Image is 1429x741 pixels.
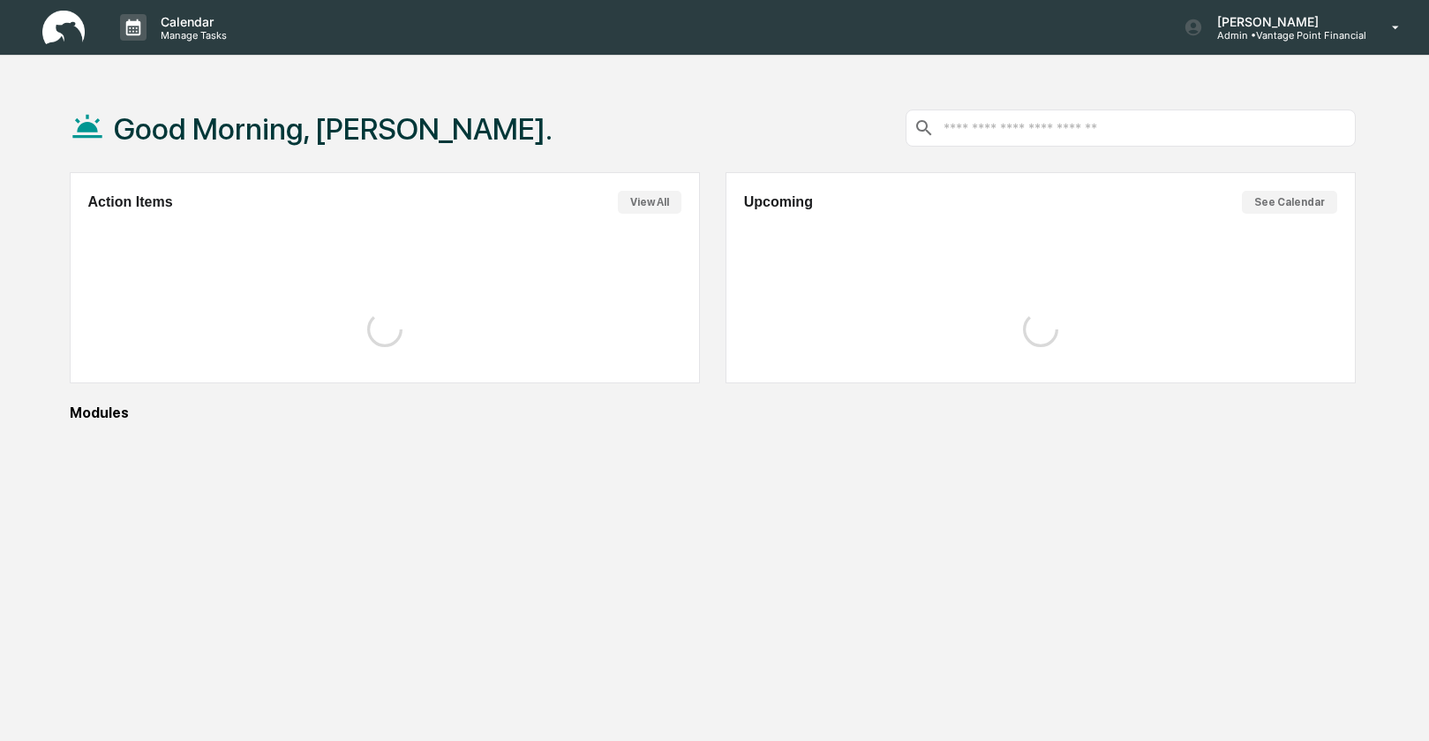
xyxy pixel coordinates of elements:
p: Admin • Vantage Point Financial [1203,29,1366,42]
button: View All [618,191,681,214]
p: Calendar [147,14,236,29]
p: Manage Tasks [147,29,236,42]
h2: Upcoming [744,194,813,210]
p: [PERSON_NAME] [1203,14,1366,29]
button: See Calendar [1242,191,1337,214]
div: Modules [70,405,1356,421]
h1: Good Morning, [PERSON_NAME]. [114,111,553,147]
h2: Action Items [88,194,173,210]
img: logo [42,11,85,45]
